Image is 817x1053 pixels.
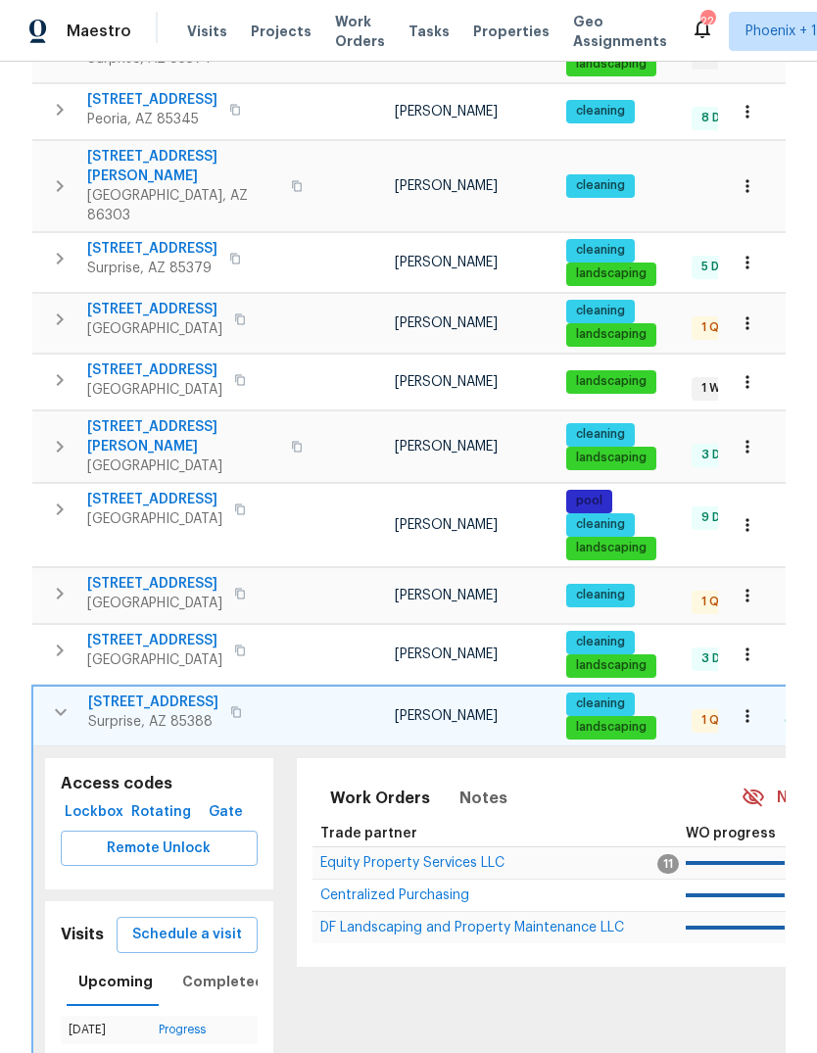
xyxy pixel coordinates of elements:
[473,22,550,41] span: Properties
[87,574,222,594] span: [STREET_ADDRESS]
[568,587,633,603] span: cleaning
[568,265,654,282] span: landscaping
[568,516,633,533] span: cleaning
[568,373,654,390] span: landscaping
[320,856,505,870] span: Equity Property Services LLC
[700,12,714,31] div: 22
[686,827,776,840] span: WO progress
[87,417,279,456] span: [STREET_ADDRESS][PERSON_NAME]
[568,303,633,319] span: cleaning
[694,319,736,336] span: 1 QC
[657,854,679,874] span: 11
[87,300,222,319] span: [STREET_ADDRESS]
[203,800,250,825] span: Gate
[87,360,222,380] span: [STREET_ADDRESS]
[459,785,507,812] span: Notes
[87,490,222,509] span: [STREET_ADDRESS]
[694,380,738,397] span: 1 WIP
[694,447,750,463] span: 3 Done
[320,889,469,901] a: Centralized Purchasing
[395,179,498,193] span: [PERSON_NAME]
[694,110,750,126] span: 8 Done
[127,794,195,831] button: Rotating
[320,922,624,933] a: DF Landscaping and Property Maintenance LLC
[67,22,131,41] span: Maestro
[395,440,498,454] span: [PERSON_NAME]
[87,259,217,278] span: Surprise, AZ 85379
[694,509,750,526] span: 9 Done
[251,22,312,41] span: Projects
[61,925,104,945] h5: Visits
[573,12,667,51] span: Geo Assignments
[568,657,654,674] span: landscaping
[76,837,242,861] span: Remote Unlock
[395,709,498,723] span: [PERSON_NAME]
[87,319,222,339] span: [GEOGRAPHIC_DATA]
[568,719,654,736] span: landscaping
[135,800,187,825] span: Rotating
[395,256,498,269] span: [PERSON_NAME]
[87,650,222,670] span: [GEOGRAPHIC_DATA]
[320,921,624,934] span: DF Landscaping and Property Maintenance LLC
[568,493,610,509] span: pool
[395,647,498,661] span: [PERSON_NAME]
[395,105,498,119] span: [PERSON_NAME]
[335,12,385,51] span: Work Orders
[195,794,258,831] button: Gate
[87,594,222,613] span: [GEOGRAPHIC_DATA]
[159,1024,206,1035] a: Progress
[87,456,279,476] span: [GEOGRAPHIC_DATA]
[87,186,279,225] span: [GEOGRAPHIC_DATA], AZ 86303
[694,650,750,667] span: 3 Done
[395,589,498,602] span: [PERSON_NAME]
[330,785,430,812] span: Work Orders
[87,509,222,529] span: [GEOGRAPHIC_DATA]
[61,774,258,794] h5: Access codes
[87,380,222,400] span: [GEOGRAPHIC_DATA]
[395,316,498,330] span: [PERSON_NAME]
[87,147,279,186] span: [STREET_ADDRESS][PERSON_NAME]
[694,712,736,729] span: 1 QC
[87,110,217,129] span: Peoria, AZ 85345
[69,800,120,825] span: Lockbox
[745,22,817,41] span: Phoenix + 1
[87,239,217,259] span: [STREET_ADDRESS]
[568,695,633,712] span: cleaning
[61,794,127,831] button: Lockbox
[320,857,505,869] a: Equity Property Services LLC
[78,970,153,994] span: Upcoming
[87,90,217,110] span: [STREET_ADDRESS]
[88,693,218,712] span: [STREET_ADDRESS]
[408,24,450,38] span: Tasks
[88,712,218,732] span: Surprise, AZ 85388
[568,177,633,194] span: cleaning
[568,326,654,343] span: landscaping
[320,888,469,902] span: Centralized Purchasing
[568,634,633,650] span: cleaning
[568,540,654,556] span: landscaping
[395,375,498,389] span: [PERSON_NAME]
[61,831,258,867] button: Remote Unlock
[187,22,227,41] span: Visits
[568,56,654,72] span: landscaping
[320,827,417,840] span: Trade partner
[61,1016,151,1044] td: [DATE]
[132,923,242,947] span: Schedule a visit
[568,103,633,120] span: cleaning
[568,450,654,466] span: landscaping
[694,259,749,275] span: 5 Done
[568,242,633,259] span: cleaning
[694,594,736,610] span: 1 QC
[117,917,258,953] button: Schedule a visit
[568,426,633,443] span: cleaning
[395,518,498,532] span: [PERSON_NAME]
[87,631,222,650] span: [STREET_ADDRESS]
[182,970,264,994] span: Completed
